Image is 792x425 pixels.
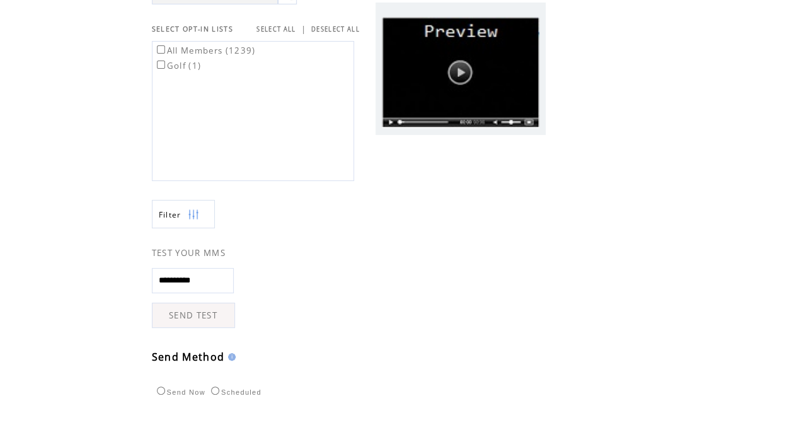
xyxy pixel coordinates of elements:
input: Scheduled [211,387,219,395]
span: SELECT OPT-IN LISTS [152,25,233,33]
label: All Members (1239) [154,45,256,56]
img: help.gif [224,353,236,361]
span: Send Method [152,350,225,364]
span: TEST YOUR MMS [152,247,226,259]
a: SEND TEST [152,303,235,328]
input: All Members (1239) [157,45,165,54]
label: Golf (1) [154,60,202,71]
input: Golf (1) [157,61,165,69]
a: DESELECT ALL [311,25,360,33]
input: Send Now [157,387,165,395]
img: filters.png [188,201,199,229]
label: Send Now [154,388,205,396]
label: Scheduled [208,388,261,396]
a: SELECT ALL [256,25,296,33]
a: Filter [152,200,215,228]
span: Show filters [159,209,181,220]
span: | [301,23,306,35]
